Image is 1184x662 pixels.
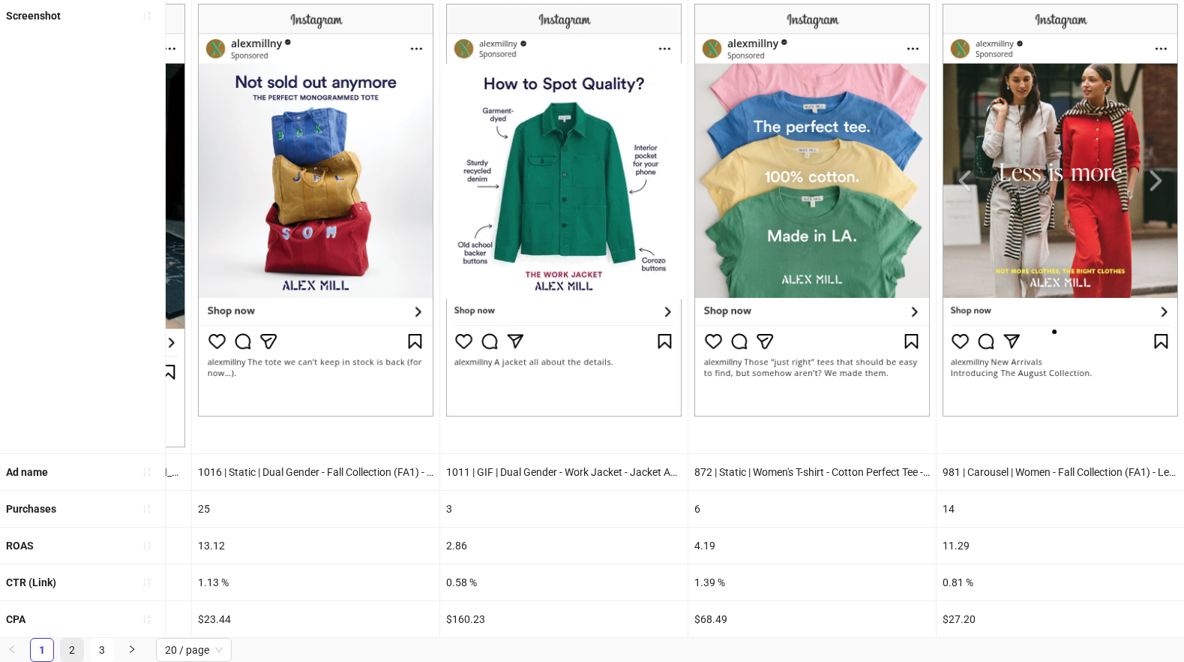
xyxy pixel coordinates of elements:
li: Next Page [120,638,144,662]
div: $160.23 [440,601,688,637]
b: Ad name [6,466,48,478]
span: sort-ascending [142,11,152,21]
div: Page Size [156,638,232,662]
div: 4.19 [688,528,936,564]
div: 0.58 % [440,564,688,600]
div: 25 [192,491,439,527]
span: sort-ascending [142,504,152,514]
div: 1016 | Static | Dual Gender - Fall Collection (FA1) - Tote - BIS - 3 Stacked Totes Different Size... [192,454,439,490]
img: Screenshot 120232388626080085 [943,4,1178,417]
a: 3 [91,639,113,661]
span: right [127,645,136,654]
div: $68.49 [688,601,936,637]
span: sort-ascending [142,467,152,477]
button: right [120,638,144,662]
img: Screenshot 120233795287710085 [694,4,930,417]
div: 872 | Static | Women's T-shirt - Cotton Perfect Tee - Colorway Flatlay | Editorial - In Studio | ... [688,454,936,490]
li: 1 [30,638,54,662]
b: CTR (Link) [6,576,56,588]
b: Screenshot [6,10,61,22]
div: 1.13 % [192,564,439,600]
div: 2.86 [440,528,688,564]
span: 20 / page [165,639,223,661]
div: $23.44 [192,601,439,637]
div: 1011 | GIF | Dual Gender - Work Jacket - Jacket Anatomy - How To Spot Quality - Mixed Color | Edi... [440,454,688,490]
span: sort-ascending [142,577,152,588]
img: Screenshot 120233408066960085 [446,4,682,417]
div: 6 [688,491,936,527]
div: 1.39 % [688,564,936,600]
div: 14 [937,491,1184,527]
b: Purchases [6,503,56,515]
span: sort-ascending [142,540,152,551]
a: 2 [61,639,83,661]
div: 0.81 % [937,564,1184,600]
span: sort-ascending [142,614,152,624]
li: 2 [60,638,84,662]
span: left [7,645,16,654]
div: 13.12 [192,528,439,564]
div: 3 [440,491,688,527]
div: 11.29 [937,528,1184,564]
div: 981 | Carousel | Women - Fall Collection (FA1) - Less is More | Editorial - Outside | Text Overla... [937,454,1184,490]
b: CPA [6,613,25,625]
div: $27.20 [937,601,1184,637]
a: 1 [31,639,53,661]
img: Screenshot 120235958366610085 [198,4,433,417]
li: 3 [90,638,114,662]
b: ROAS [6,540,34,552]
